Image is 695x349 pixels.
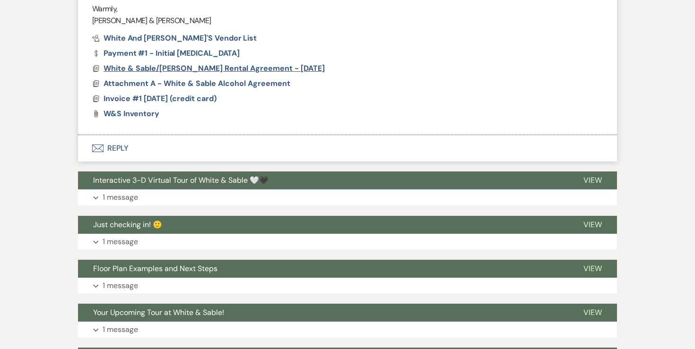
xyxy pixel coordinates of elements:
span: W&S Inventory [104,109,159,119]
button: Reply [78,135,617,162]
button: 1 message [78,278,617,294]
span: View [583,220,602,230]
span: Interactive 3-D Virtual Tour of White & Sable 🤍🖤 [93,175,269,185]
button: View [568,171,617,189]
p: 1 message [103,280,138,292]
span: Floor Plan Examples and Next Steps [93,264,217,273]
span: Just checking in! 🙂 [93,220,162,230]
p: 1 message [103,236,138,248]
span: White and [PERSON_NAME]'s Vendor List [104,33,257,43]
button: Just checking in! 🙂 [78,216,568,234]
button: View [568,216,617,234]
button: 1 message [78,322,617,338]
span: View [583,307,602,317]
button: 1 message [78,234,617,250]
span: View [583,264,602,273]
button: White & Sable/[PERSON_NAME] Rental Agreement - [DATE] [104,63,327,74]
a: White and [PERSON_NAME]'s Vendor List [92,34,257,42]
p: 1 message [103,191,138,204]
span: Invoice #1 [DATE] (credit card) [104,94,217,103]
button: 1 message [78,189,617,205]
a: Payment #1 - Initial [MEDICAL_DATA] [92,50,240,57]
button: View [568,304,617,322]
span: Warmly, [92,4,118,14]
span: View [583,175,602,185]
button: Invoice #1 [DATE] (credit card) [104,93,219,104]
button: View [568,260,617,278]
span: White & Sable/[PERSON_NAME] Rental Agreement - [DATE] [104,63,325,73]
span: Attachment A - White & Sable Alcohol Agreement [104,78,290,88]
span: [PERSON_NAME] & [PERSON_NAME] [92,16,211,26]
span: Your Upcoming Tour at White & Sable! [93,307,224,317]
button: Interactive 3-D Virtual Tour of White & Sable 🤍🖤 [78,171,568,189]
a: W&S Inventory [104,110,159,118]
button: Attachment A - White & Sable Alcohol Agreement [104,78,293,89]
button: Floor Plan Examples and Next Steps [78,260,568,278]
button: Your Upcoming Tour at White & Sable! [78,304,568,322]
p: 1 message [103,323,138,336]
